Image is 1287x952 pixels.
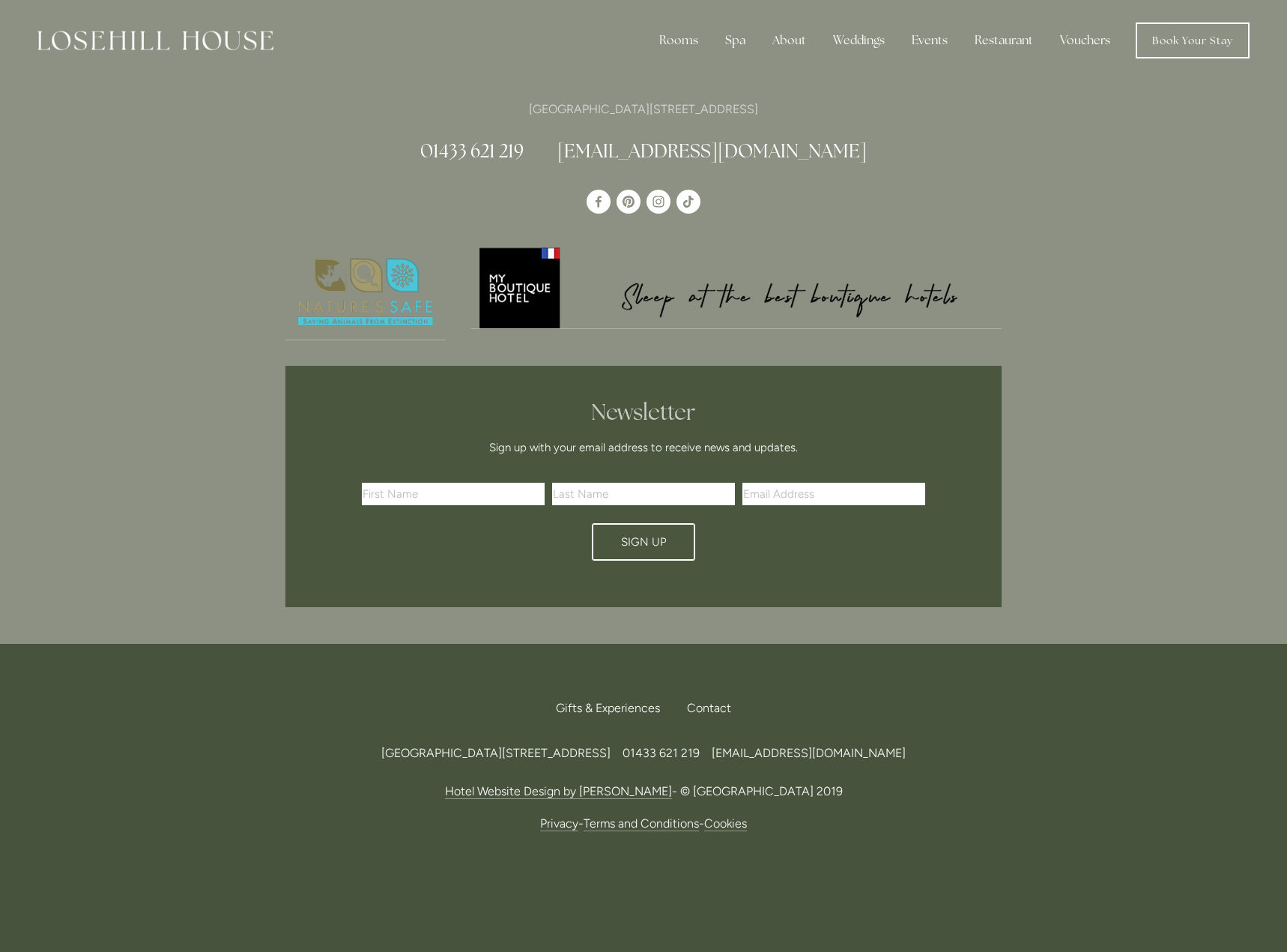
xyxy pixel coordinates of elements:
a: Privacy [540,816,578,831]
p: [GEOGRAPHIC_DATA][STREET_ADDRESS] [285,99,1002,119]
a: Book Your Stay [1136,22,1250,58]
a: Pinterest [617,190,641,214]
a: Terms and Conditions [584,816,699,831]
div: Events [900,25,960,55]
div: Spa [713,25,757,55]
div: Rooms [647,25,710,55]
p: - © [GEOGRAPHIC_DATA] 2019 [285,781,1002,801]
a: Vouchers [1048,25,1122,55]
a: Cookies [704,816,747,831]
div: Contact [675,692,731,725]
input: First Name [362,483,545,505]
p: Sign up with your email address to receive news and updates. [367,439,920,457]
div: About [760,25,818,55]
span: Gifts & Experiences [556,701,660,715]
h2: Newsletter [367,399,920,426]
span: 01433 621 219 [623,746,700,760]
span: [GEOGRAPHIC_DATA][STREET_ADDRESS] [381,746,611,760]
img: Losehill House [37,31,273,50]
input: Last Name [552,483,735,505]
a: Losehill House Hotel & Spa [587,190,611,214]
div: Weddings [821,25,897,55]
span: Sign Up [621,535,667,549]
button: Sign Up [592,523,695,561]
a: Gifts & Experiences [556,692,672,725]
a: Instagram [646,190,670,214]
a: Nature's Safe - Logo [285,245,446,340]
a: TikTok [676,190,700,214]
a: [EMAIL_ADDRESS][DOMAIN_NAME] [557,139,867,163]
a: [EMAIL_ADDRESS][DOMAIN_NAME] [712,746,906,760]
div: Restaurant [963,25,1045,55]
img: My Boutique Hotel - Logo [471,245,1002,328]
p: - - [285,813,1002,834]
input: Email Address [742,483,925,505]
img: Nature's Safe - Logo [285,245,446,340]
a: Hotel Website Design by [PERSON_NAME] [445,784,672,799]
a: 01433 621 219 [420,139,524,163]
